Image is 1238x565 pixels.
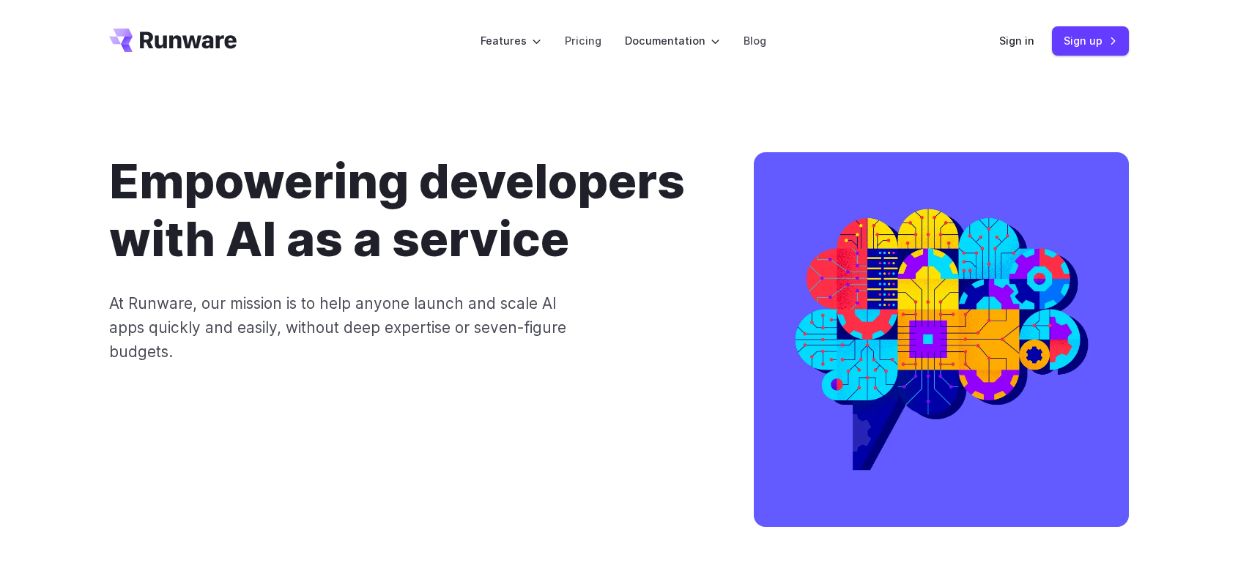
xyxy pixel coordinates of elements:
[999,32,1034,49] a: Sign in
[754,152,1129,527] img: A colorful illustration of a brain made up of circuit boards
[481,32,541,49] label: Features
[625,32,720,49] label: Documentation
[109,291,588,364] p: At Runware, our mission is to help anyone launch and scale AI apps quickly and easily, without de...
[109,152,707,268] h1: Empowering developers with AI as a service
[109,29,237,52] a: Go to /
[565,32,601,49] a: Pricing
[744,32,766,49] a: Blog
[1052,26,1129,55] a: Sign up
